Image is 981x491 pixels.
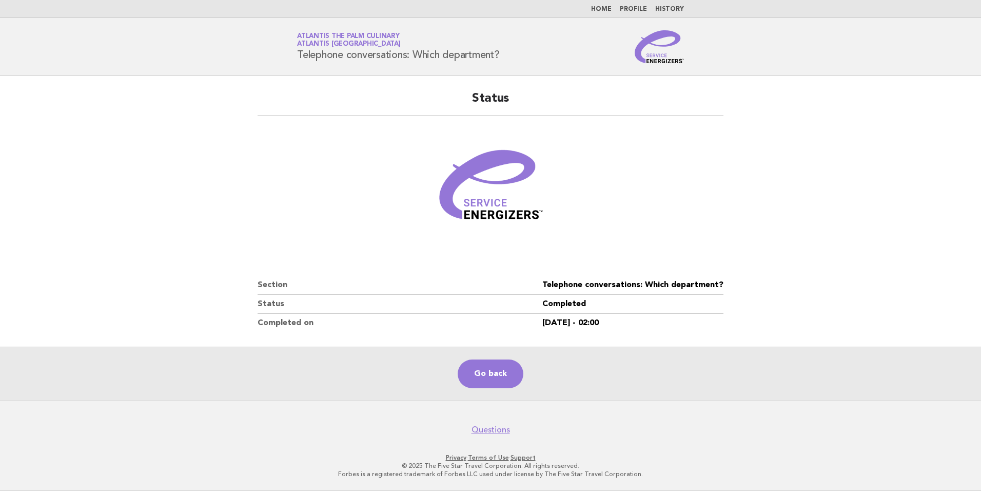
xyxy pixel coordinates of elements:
[620,6,647,12] a: Profile
[542,276,723,295] dd: Telephone conversations: Which department?
[468,454,509,461] a: Terms of Use
[258,295,542,314] dt: Status
[176,470,805,478] p: Forbes is a registered trademark of Forbes LLC used under license by The Five Star Travel Corpora...
[635,30,684,63] img: Service Energizers
[542,314,723,332] dd: [DATE] - 02:00
[258,314,542,332] dt: Completed on
[429,128,552,251] img: Verified
[258,90,723,116] h2: Status
[446,454,466,461] a: Privacy
[258,276,542,295] dt: Section
[472,425,510,435] a: Questions
[655,6,684,12] a: History
[591,6,612,12] a: Home
[511,454,536,461] a: Support
[542,295,723,314] dd: Completed
[297,41,401,48] span: Atlantis [GEOGRAPHIC_DATA]
[176,454,805,462] p: · ·
[297,33,500,60] h1: Telephone conversations: Which department?
[458,360,523,388] a: Go back
[176,462,805,470] p: © 2025 The Five Star Travel Corporation. All rights reserved.
[297,33,401,47] a: Atlantis The Palm CulinaryAtlantis [GEOGRAPHIC_DATA]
